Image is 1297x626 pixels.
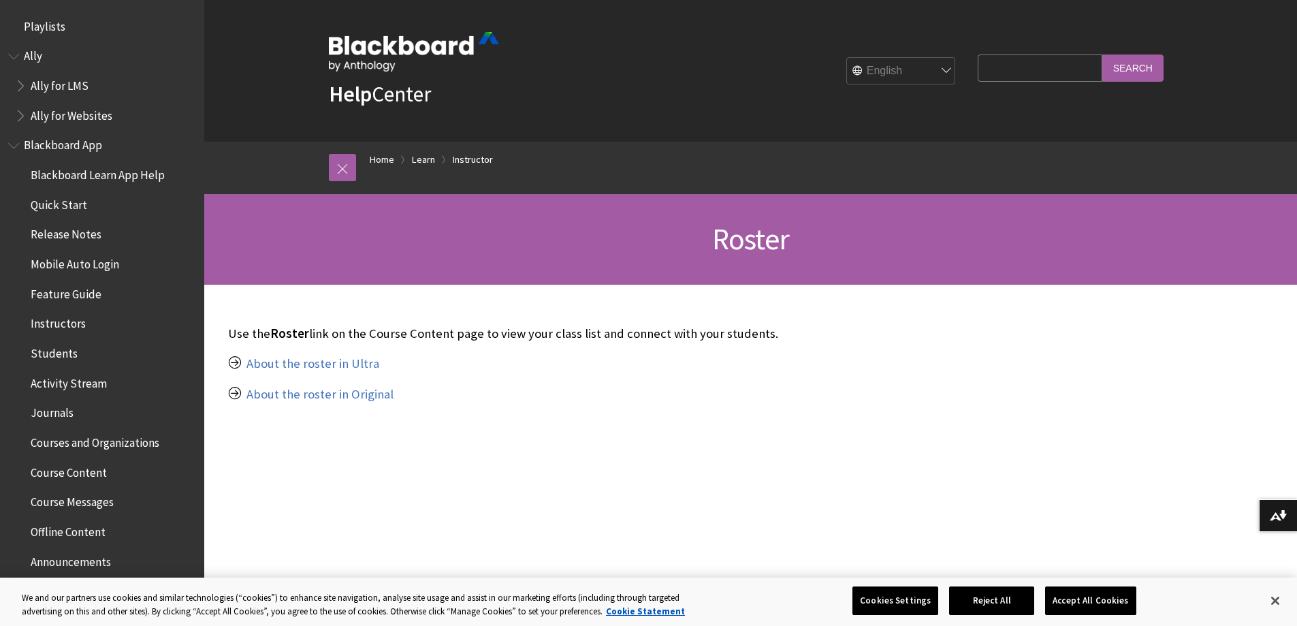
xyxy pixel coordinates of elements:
span: Quick Start [31,193,87,212]
span: Activity Stream [31,372,107,390]
button: Cookies Settings [852,586,938,615]
a: HelpCenter [329,80,431,108]
a: More information about your privacy, opens in a new tab [606,606,685,617]
span: Ally [24,45,42,63]
img: Blackboard by Anthology [329,32,499,72]
a: About the roster in Original [246,386,394,403]
button: Accept All Cookies [1045,586,1136,615]
span: Roster [712,220,789,257]
span: Announcements [31,550,111,569]
div: We and our partners use cookies and similar technologies (“cookies”) to enhance site navigation, ... [22,591,714,618]
span: Course Messages [31,491,114,510]
p: Use the link on the Course Content page to view your class list and connect with your students. [228,325,1072,343]
span: Offline Content [31,520,106,539]
span: Roster [270,326,309,341]
span: Feature Guide [31,283,101,301]
span: Mobile Auto Login [31,253,119,271]
button: Reject All [949,586,1034,615]
span: Release Notes [31,223,101,242]
input: Search [1102,54,1164,81]
a: Learn [412,151,435,168]
nav: Book outline for Playlists [8,15,196,38]
a: Home [370,151,394,168]
span: Ally for LMS [31,74,89,93]
span: Instructors [31,313,86,331]
span: Courses and Organizations [31,431,159,450]
select: Site Language Selector [847,58,956,85]
span: Journals [31,402,74,420]
button: Close [1260,586,1290,616]
nav: Book outline for Anthology Ally Help [8,45,196,127]
span: Blackboard App [24,134,102,153]
span: Course Content [31,461,107,480]
span: Blackboard Learn App Help [31,163,165,182]
span: Students [31,342,78,360]
span: Playlists [24,15,65,33]
a: Instructor [453,151,493,168]
strong: Help [329,80,372,108]
span: Ally for Websites [31,104,112,123]
a: About the roster in Ultra [246,356,379,372]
